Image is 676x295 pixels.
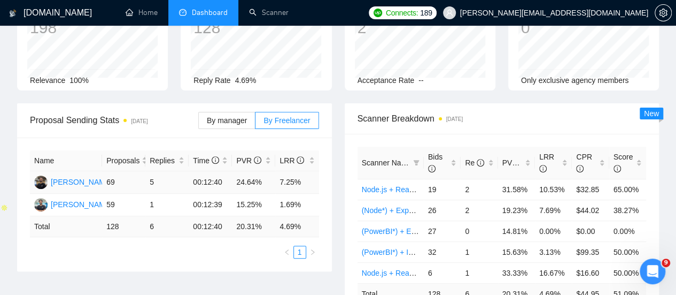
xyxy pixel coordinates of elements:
[362,227,428,236] a: (PowerBI*) + Expert
[143,196,214,239] button: Help
[30,76,65,85] span: Relevance
[461,221,498,241] td: 0
[461,241,498,262] td: 1
[114,17,136,39] img: Profile image for Nazar
[655,4,672,21] button: setting
[21,20,38,37] img: logo
[294,246,306,258] a: 1
[150,155,176,167] span: Replies
[572,221,609,241] td: $0.00
[169,223,187,231] span: Help
[297,156,304,164] span: info-circle
[609,179,646,200] td: 65.00%
[446,116,463,122] time: [DATE]
[102,150,145,171] th: Proposals
[106,155,139,167] span: Proposals
[498,241,535,262] td: 15.63%
[34,176,48,189] img: MJ
[293,246,306,259] li: 1
[576,153,592,173] span: CPR
[609,221,646,241] td: 0.00%
[428,153,442,173] span: Bids
[155,17,176,39] img: Profile image for Dima
[126,8,158,17] a: homeHome
[21,76,192,131] p: Hi [EMAIL_ADDRESS][DOMAIN_NAME] 👋
[1,204,8,211] img: Apollo
[358,112,647,125] span: Scanner Breakdown
[362,206,466,215] a: (Node*) + Expert and Beginner.
[424,262,461,283] td: 6
[644,109,659,118] span: New
[572,262,609,283] td: $16.60
[613,153,633,173] span: Score
[11,178,203,218] div: Profile image for DimaAfter thoroughly reviewing your account, I have gathered some insights and ...
[411,155,422,171] span: filter
[461,262,498,283] td: 1
[413,160,419,166] span: filter
[465,158,484,167] span: Re
[184,17,203,36] div: Close
[212,156,219,164] span: info-circle
[71,196,142,239] button: Messages
[498,179,535,200] td: 31.58%
[535,221,572,241] td: 0.00%
[502,158,527,167] span: PVR
[135,17,156,39] img: Profile image for Mariia
[275,171,318,194] td: 7.25%
[189,171,232,194] td: 00:12:40
[519,159,527,167] span: info-circle
[535,262,572,283] td: 16.67%
[477,159,484,167] span: info-circle
[362,185,452,194] a: Node.js + React.js (Expert)
[572,241,609,262] td: $99.35
[51,176,112,188] div: [PERSON_NAME]
[362,158,411,167] span: Scanner Name
[30,216,102,237] td: Total
[193,76,230,85] span: Reply Rate
[207,116,247,125] span: By manager
[386,7,418,19] span: Connects:
[21,131,192,149] p: How can we help?
[24,223,48,231] span: Home
[609,241,646,262] td: 50.00%
[22,171,192,183] div: Recent message
[428,165,436,172] span: info-circle
[263,116,310,125] span: By Freelancer
[535,241,572,262] td: 3.13%
[572,179,609,200] td: $32.85
[89,223,126,231] span: Messages
[539,165,547,172] span: info-circle
[306,246,319,259] button: right
[358,76,415,85] span: Acceptance Rate
[424,241,461,262] td: 32
[102,216,145,237] td: 128
[309,249,316,255] span: right
[498,221,535,241] td: 14.81%
[34,177,112,186] a: MJ[PERSON_NAME]
[275,216,318,237] td: 4.69 %
[30,150,102,171] th: Name
[249,8,289,17] a: searchScanner
[232,216,275,237] td: 20.31 %
[498,262,535,283] td: 33.33%
[102,171,145,194] td: 69
[279,156,304,165] span: LRR
[281,246,293,259] li: Previous Page
[145,150,189,171] th: Replies
[418,76,423,85] span: --
[9,5,17,22] img: logo
[576,165,584,172] span: info-circle
[179,9,187,16] span: dashboard
[420,7,432,19] span: 189
[189,216,232,237] td: 00:12:40
[655,9,672,17] a: setting
[424,221,461,241] td: 27
[609,262,646,283] td: 50.00%
[284,249,290,255] span: left
[193,156,219,165] span: Time
[22,187,43,209] img: Profile image for Dima
[232,171,275,194] td: 24.64%
[145,171,189,194] td: 5
[306,246,319,259] li: Next Page
[281,246,293,259] button: left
